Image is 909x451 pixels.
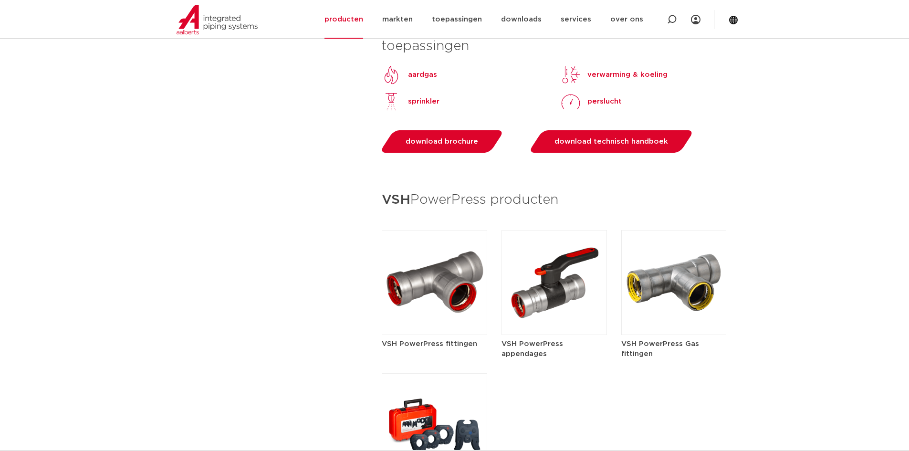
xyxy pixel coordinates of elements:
a: perslucht [561,92,622,111]
a: download brochure [379,130,505,153]
a: VSH PowerPress appendages [502,279,607,359]
h5: VSH PowerPress Gas fittingen [621,339,727,359]
a: aardgas [382,65,437,84]
p: verwarming & koeling [587,69,668,81]
a: verwarming & koeling [561,65,668,84]
p: sprinkler [408,96,439,107]
span: download brochure [406,138,478,145]
strong: VSH [382,193,410,207]
a: download technisch handboek [528,130,694,153]
a: VSH PowerPress fittingen [382,279,487,349]
h3: PowerPress producten [382,189,726,211]
span: download technisch handboek [554,138,668,145]
p: perslucht [587,96,622,107]
p: aardgas [408,69,437,81]
a: sprinkler [382,92,439,111]
a: VSH PowerPress Gas fittingen [621,279,727,359]
h5: VSH PowerPress fittingen [382,339,487,349]
h3: toepassingen [382,37,726,56]
h5: VSH PowerPress appendages [502,339,607,359]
